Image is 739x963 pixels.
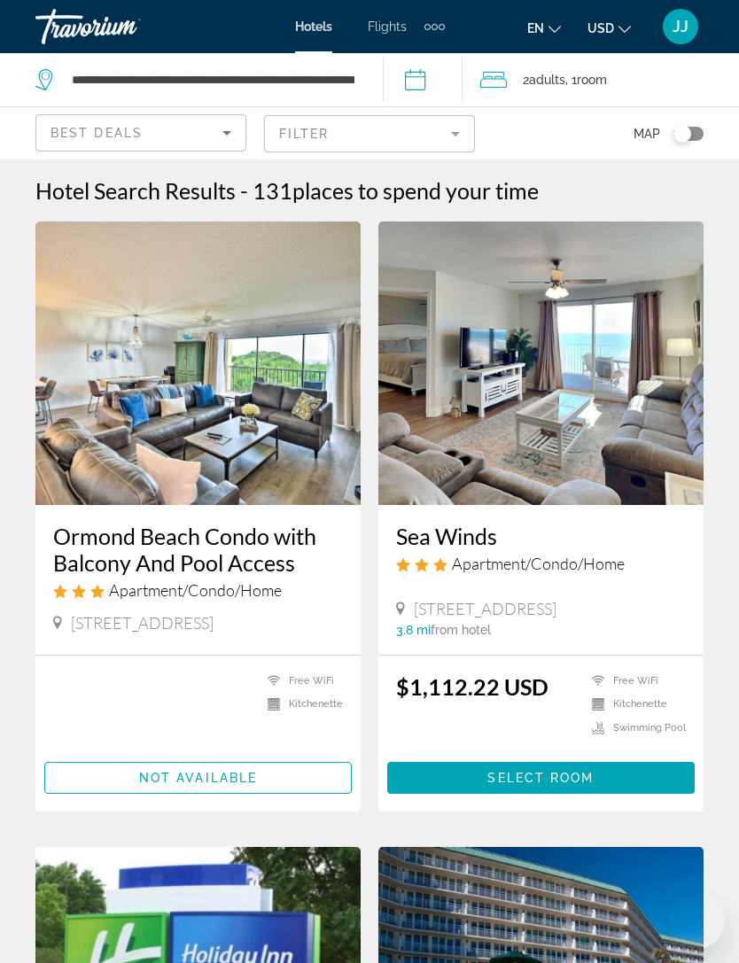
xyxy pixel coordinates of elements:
span: Adults [529,73,565,87]
span: [STREET_ADDRESS] [71,613,214,633]
button: Filter [264,114,475,153]
span: Apartment/Condo/Home [109,580,282,600]
span: 3.8 mi [396,623,431,637]
span: Best Deals [51,126,143,140]
a: Flights [368,19,407,34]
a: Select Room [387,765,695,785]
li: Free WiFi [583,673,686,688]
button: Check-in date: Sep 19, 2025 Check-out date: Sep 22, 2025 [383,53,463,106]
span: Select Room [487,771,594,785]
button: Change currency [587,15,631,41]
span: places to spend your time [292,177,539,204]
span: JJ [673,18,688,35]
button: Toggle map [660,126,704,142]
button: Extra navigation items [424,12,445,41]
li: Kitchenette [583,697,686,712]
mat-select: Sort by [51,122,231,144]
span: from hotel [431,623,491,637]
span: USD [587,21,614,35]
span: en [527,21,544,35]
li: Swimming Pool [583,720,686,735]
span: Room [577,73,607,87]
ins: $1,112.22 USD [396,673,548,700]
a: Hotels [295,19,332,34]
a: Ormond Beach Condo with Balcony And Pool Access [53,523,343,576]
li: Free WiFi [259,673,343,688]
button: Change language [527,15,561,41]
span: , 1 [565,67,607,92]
span: Map [634,121,660,146]
iframe: Button to launch messaging window [668,892,725,949]
a: Travorium [35,4,213,50]
img: Hotel image [35,221,361,505]
span: Apartment/Condo/Home [452,554,625,573]
a: Sea Winds [396,523,686,549]
span: Not available [139,771,257,785]
h1: Hotel Search Results [35,177,236,204]
button: Not available [44,762,352,794]
button: User Menu [657,8,704,45]
span: [STREET_ADDRESS] [414,599,556,618]
div: 3 star Apartment [396,554,686,573]
button: Select Room [387,762,695,794]
h2: 131 [253,177,539,204]
span: - [240,177,248,204]
a: Not available [44,765,352,785]
li: Kitchenette [259,697,343,712]
div: 3 star Apartment [53,580,343,600]
img: Hotel image [378,221,704,505]
button: Travelers: 2 adults, 0 children [463,53,739,106]
span: 2 [523,67,565,92]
